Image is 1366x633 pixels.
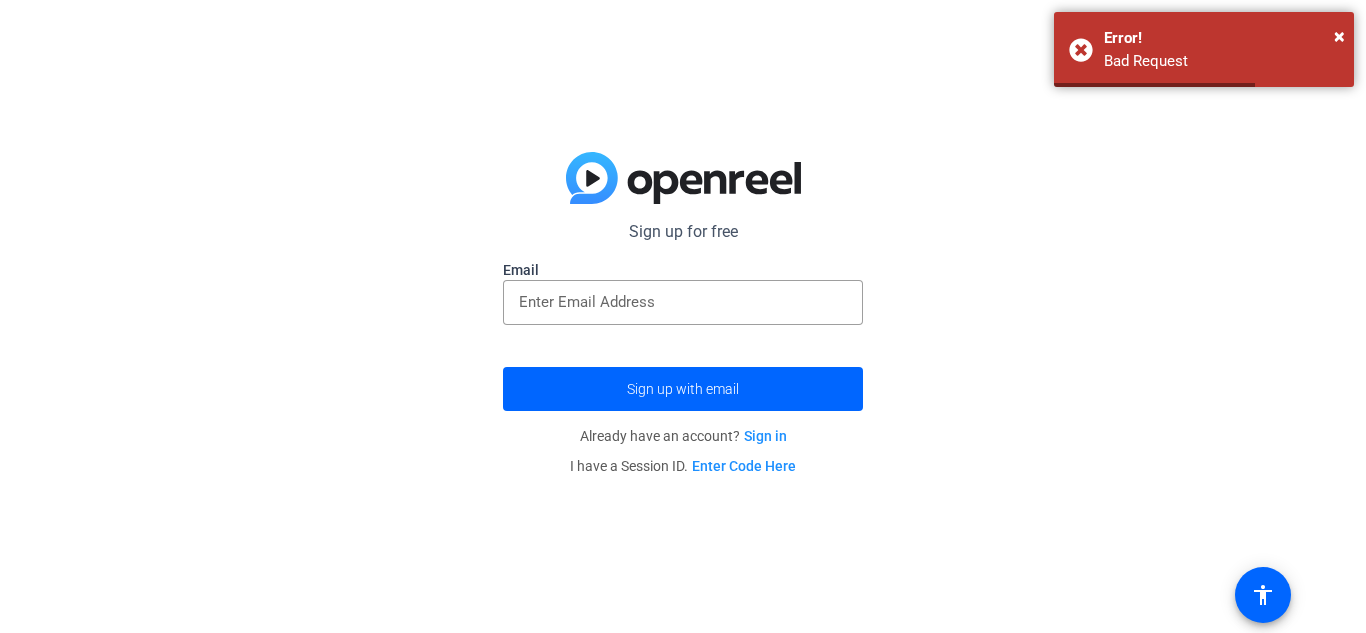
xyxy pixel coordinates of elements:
[692,458,796,474] a: Enter Code Here
[1334,21,1345,51] button: Close
[503,367,863,411] button: Sign up with email
[503,220,863,244] p: Sign up for free
[570,458,796,474] span: I have a Session ID.
[1334,24,1345,48] span: ×
[580,428,787,444] span: Already have an account?
[566,152,801,204] img: blue-gradient.svg
[519,290,847,314] input: Enter Email Address
[1104,50,1339,73] div: Bad Request
[1104,27,1339,50] div: Error!
[744,428,787,444] a: Sign in
[1251,583,1275,607] mat-icon: accessibility
[503,260,863,280] label: Email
